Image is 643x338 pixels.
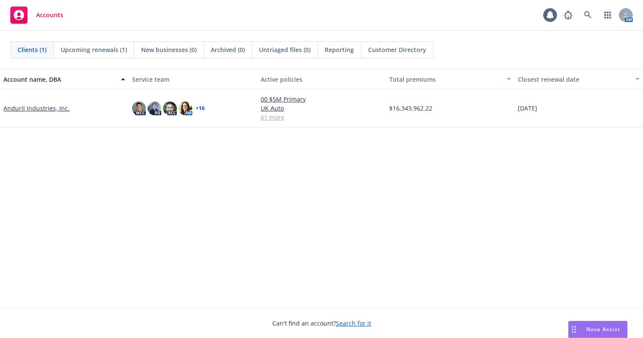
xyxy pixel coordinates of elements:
[261,95,382,104] a: 00 $5M Primary
[579,6,597,24] a: Search
[129,69,257,89] button: Service team
[36,12,63,18] span: Accounts
[141,45,197,54] span: New businesses (0)
[196,106,205,111] a: + 16
[7,3,67,27] a: Accounts
[518,104,537,113] span: [DATE]
[178,101,192,115] img: photo
[148,101,161,115] img: photo
[211,45,245,54] span: Archived (0)
[259,45,311,54] span: Untriaged files (0)
[586,326,620,333] span: Nova Assist
[18,45,46,54] span: Clients (1)
[569,321,579,338] div: Drag to move
[336,319,371,327] a: Search for it
[272,319,371,328] span: Can't find an account?
[257,69,386,89] button: Active policies
[568,321,628,338] button: Nova Assist
[325,45,354,54] span: Reporting
[514,69,643,89] button: Closest renewal date
[261,104,382,113] a: UK Auto
[560,6,577,24] a: Report a Bug
[61,45,127,54] span: Upcoming renewals (1)
[386,69,514,89] button: Total premiums
[3,104,70,113] a: Anduril Industries, Inc.
[518,75,630,84] div: Closest renewal date
[389,75,501,84] div: Total premiums
[163,101,177,115] img: photo
[389,104,432,113] span: $16,343,962.22
[599,6,616,24] a: Switch app
[3,75,116,84] div: Account name, DBA
[132,101,146,115] img: photo
[261,75,382,84] div: Active policies
[368,45,426,54] span: Customer Directory
[132,75,254,84] div: Service team
[261,113,382,122] a: 61 more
